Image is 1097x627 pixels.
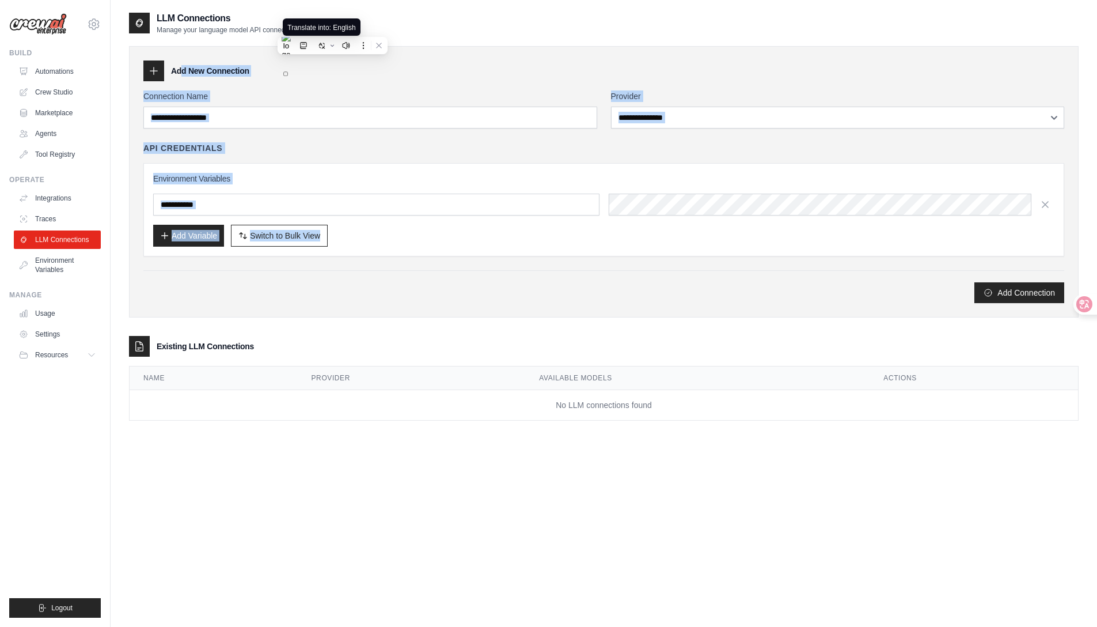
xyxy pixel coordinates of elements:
h3: Add New Connection [171,65,249,77]
a: Settings [14,325,101,343]
a: Automations [14,62,101,81]
div: Build [9,48,101,58]
a: Crew Studio [14,83,101,101]
a: Marketplace [14,104,101,122]
th: Name [130,367,298,390]
h3: Existing LLM Connections [157,341,254,352]
a: LLM Connections [14,231,101,249]
a: Traces [14,210,101,228]
label: Provider [611,90,1065,102]
a: Agents [14,124,101,143]
a: Environment Variables [14,251,101,279]
th: Actions [870,367,1078,390]
button: Logout [9,598,101,618]
span: Resources [35,350,68,360]
div: Operate [9,175,101,184]
img: Logo [9,13,67,35]
div: Manage [9,290,101,300]
button: Switch to Bulk View [231,225,328,247]
h4: API Credentials [143,142,222,154]
button: Add Variable [153,225,224,247]
h2: LLM Connections [157,12,299,25]
th: Available Models [525,367,870,390]
span: Logout [51,603,73,613]
label: Connection Name [143,90,597,102]
span: Switch to Bulk View [250,230,320,241]
button: Resources [14,346,101,364]
button: Add Connection [974,282,1064,303]
td: No LLM connections found [130,390,1078,421]
p: Manage your language model API connections [157,25,299,35]
a: Tool Registry [14,145,101,164]
a: Usage [14,304,101,323]
a: Integrations [14,189,101,207]
h3: Environment Variables [153,173,1054,184]
th: Provider [298,367,526,390]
